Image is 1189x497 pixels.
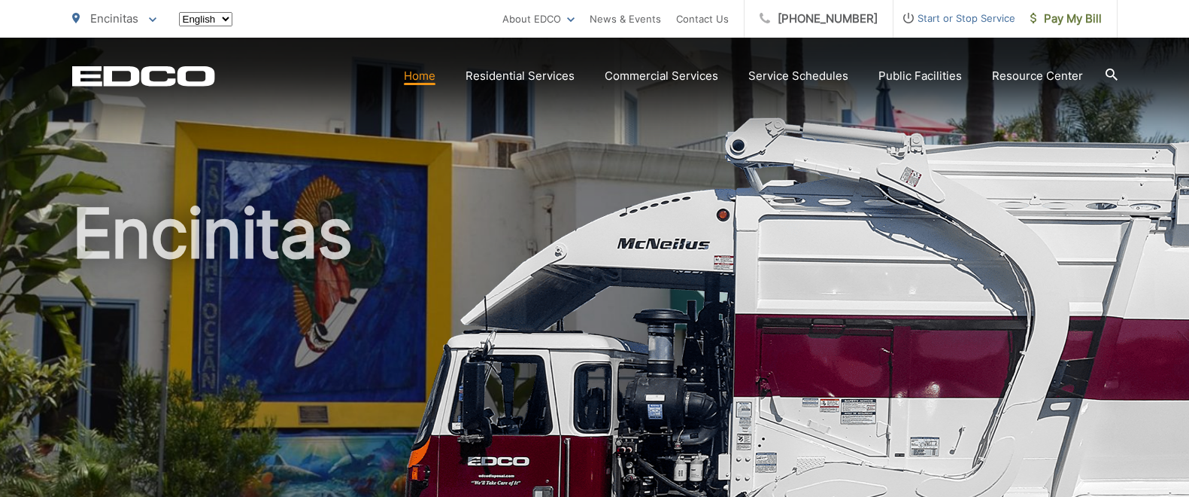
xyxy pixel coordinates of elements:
[676,10,729,28] a: Contact Us
[992,67,1083,85] a: Resource Center
[605,67,718,85] a: Commercial Services
[90,11,138,26] span: Encinitas
[590,10,661,28] a: News & Events
[1030,10,1102,28] span: Pay My Bill
[466,67,575,85] a: Residential Services
[404,67,435,85] a: Home
[878,67,962,85] a: Public Facilities
[72,66,215,87] a: EDCD logo. Return to the homepage.
[748,67,848,85] a: Service Schedules
[502,10,575,28] a: About EDCO
[179,12,232,26] select: Select a language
